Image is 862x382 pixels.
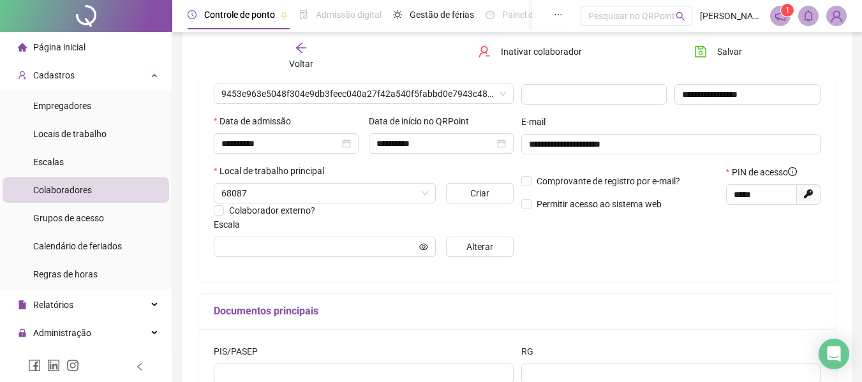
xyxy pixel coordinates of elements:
[214,164,332,178] label: Local de trabalho principal
[827,6,846,26] img: 93279
[781,4,794,17] sup: 1
[33,101,91,111] span: Empregadores
[229,205,315,216] span: Colaborador externo?
[785,6,790,15] span: 1
[694,45,707,58] span: save
[188,10,197,19] span: clock-circle
[66,359,79,372] span: instagram
[676,11,685,21] span: search
[501,45,582,59] span: Inativar colaborador
[393,10,402,19] span: sun
[33,241,122,251] span: Calendário de feriados
[775,10,786,22] span: notification
[295,41,308,54] span: arrow-left
[33,129,107,139] span: Locais de trabalho
[419,242,428,251] span: eye
[221,84,506,103] span: 9453e963e5048f304e9db3feec040a27f42a540f5fabbd0e7943c4877b217843
[221,184,428,203] span: 68087
[33,70,75,80] span: Cadastros
[446,237,513,257] button: Alterar
[28,359,41,372] span: facebook
[410,10,474,20] span: Gestão de férias
[700,9,762,23] span: [PERSON_NAME] - Jan-Pro
[685,41,752,62] button: Salvar
[33,328,91,338] span: Administração
[214,114,299,128] label: Data de admissão
[18,43,27,52] span: home
[537,199,662,209] span: Permitir acesso ao sistema web
[788,167,797,176] span: info-circle
[214,344,266,358] label: PIS/PASEP
[214,217,248,231] label: Escala
[819,339,849,369] div: Open Intercom Messenger
[521,115,554,129] label: E-mail
[299,10,308,19] span: file-done
[135,362,144,371] span: left
[502,10,552,20] span: Painel do DP
[280,11,288,19] span: pushpin
[33,269,98,279] span: Regras de horas
[446,183,513,203] button: Criar
[33,213,104,223] span: Grupos de acesso
[732,165,797,179] span: PIN de acesso
[717,45,742,59] span: Salvar
[316,10,382,20] span: Admissão digital
[18,328,27,337] span: lock
[33,300,73,310] span: Relatórios
[289,59,313,69] span: Voltar
[521,344,542,358] label: RG
[537,176,680,186] span: Comprovante de registro por e-mail?
[33,157,64,167] span: Escalas
[18,71,27,80] span: user-add
[33,185,92,195] span: Colaboradores
[204,10,275,20] span: Controle de ponto
[214,304,821,319] h5: Documentos principais
[369,114,477,128] label: Data de início no QRPoint
[47,359,60,372] span: linkedin
[468,41,591,62] button: Inativar colaborador
[33,42,85,52] span: Página inicial
[18,300,27,309] span: file
[470,186,489,200] span: Criar
[466,240,493,254] span: Alterar
[486,10,494,19] span: dashboard
[803,10,814,22] span: bell
[478,45,491,58] span: user-delete
[554,10,563,19] span: ellipsis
